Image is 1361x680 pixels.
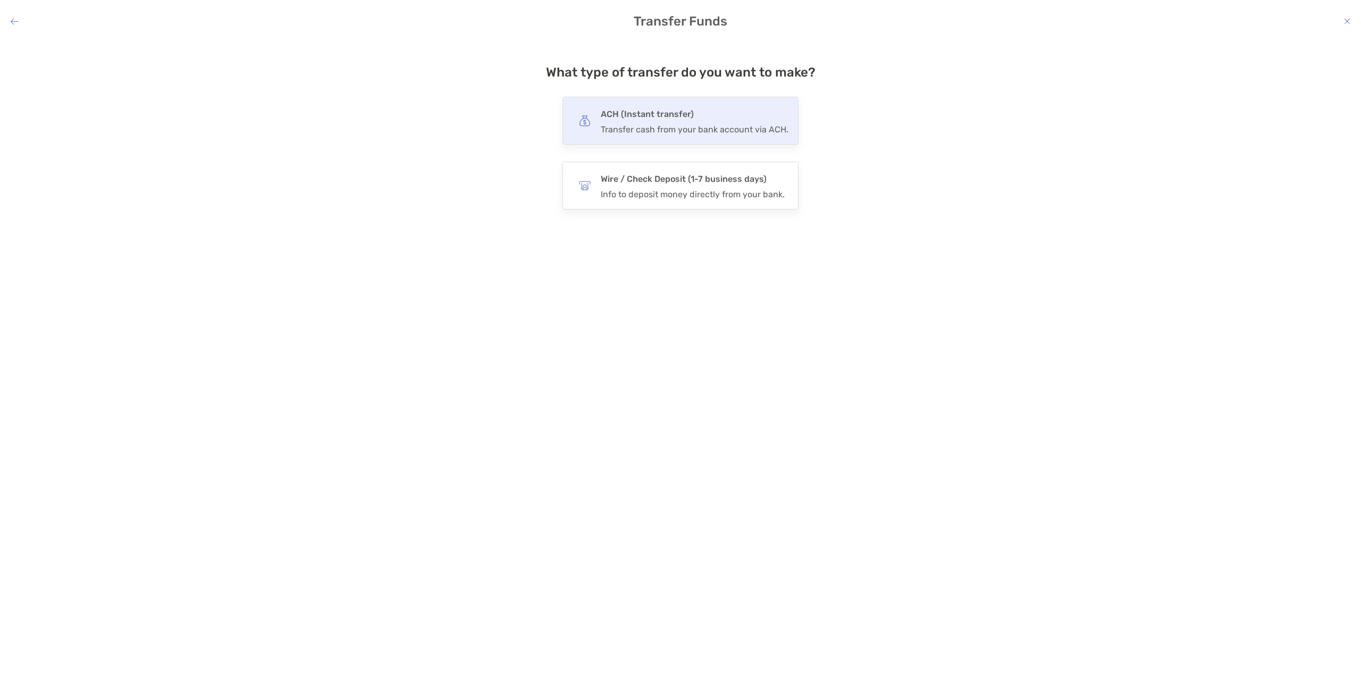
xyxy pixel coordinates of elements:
div: Transfer cash from your bank account via ACH. [601,124,788,135]
h4: ACH (Instant transfer) [601,107,788,122]
h4: Wire / Check Deposit (1-7 business days) [601,172,785,187]
div: Info to deposit money directly from your bank. [601,189,785,199]
img: button icon [579,115,591,127]
h4: What type of transfer do you want to make? [546,65,816,80]
img: button icon [579,180,591,191]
